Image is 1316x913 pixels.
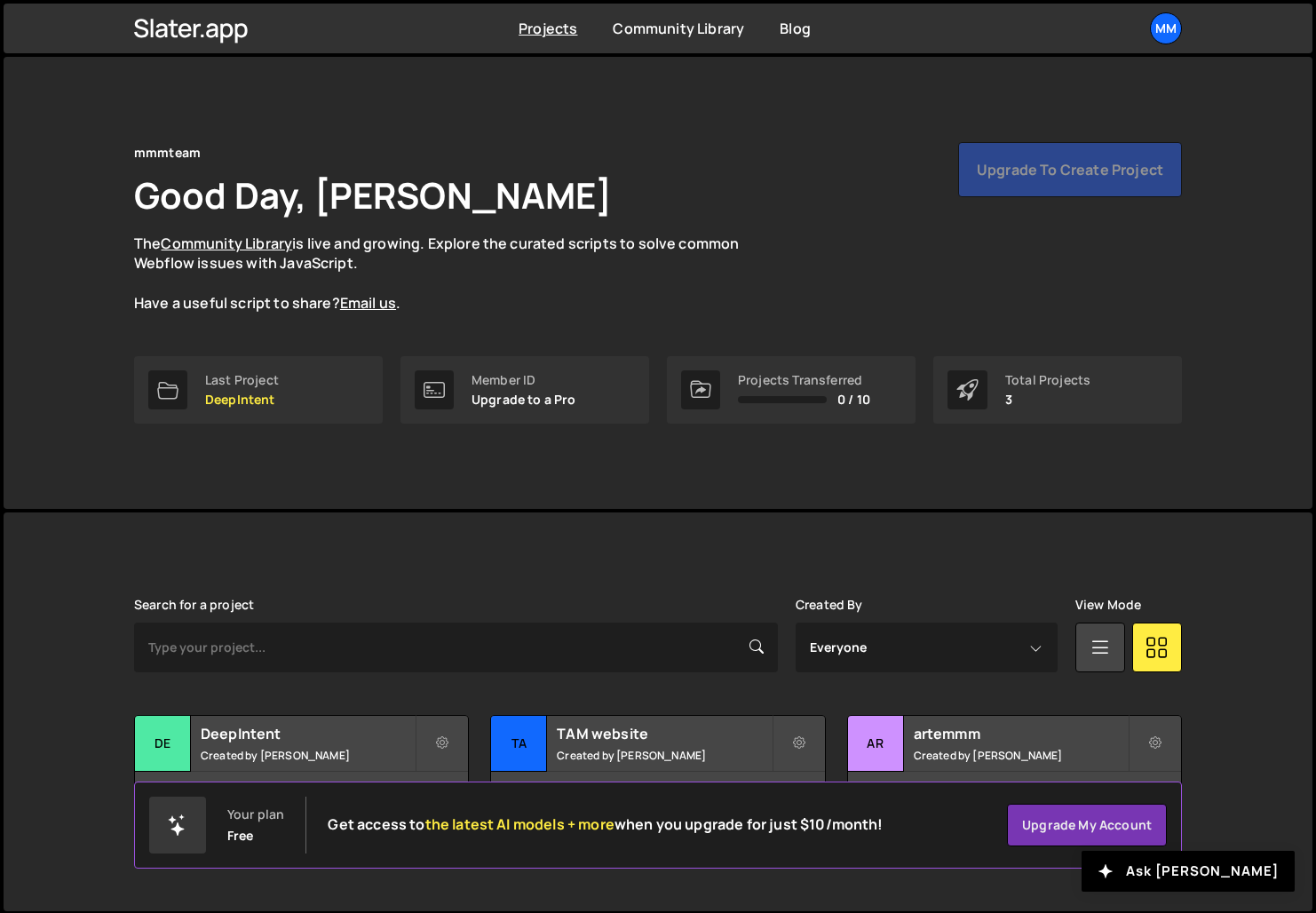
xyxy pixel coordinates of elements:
a: Upgrade my account [1007,804,1167,846]
div: Projects Transferred [738,373,870,387]
div: Your plan [227,807,284,822]
a: Last Project DeepIntent [134,356,383,424]
div: Total Projects [1005,373,1090,387]
small: Created by [PERSON_NAME] [914,748,1128,763]
p: Upgrade to a Pro [472,393,576,407]
div: mmmteam [134,142,201,163]
a: Blog [780,19,811,38]
label: Created By [796,598,863,612]
a: TA TAM website Created by [PERSON_NAME] 2 pages, last updated by [PERSON_NAME] [DATE] [490,715,825,826]
a: ar artemmm Created by [PERSON_NAME] 4 pages, last updated by [PERSON_NAME] [DATE] [847,715,1182,826]
div: Last Project [205,373,279,387]
div: Free [227,829,254,843]
a: Projects [519,19,577,38]
p: DeepIntent [205,393,279,407]
h2: DeepIntent [201,724,415,743]
div: 2 pages, last updated by [PERSON_NAME] [DATE] [491,772,824,825]
div: TA [491,716,547,772]
small: Created by [PERSON_NAME] [557,748,771,763]
input: Type your project... [134,623,778,672]
span: the latest AI models + more [425,814,614,834]
a: Email us [340,293,396,313]
div: De [135,716,191,772]
div: ar [848,716,904,772]
h2: artemmm [914,724,1128,743]
span: 0 / 10 [837,393,870,407]
p: The is live and growing. Explore the curated scripts to solve common Webflow issues with JavaScri... [134,234,773,314]
h2: Get access to when you upgrade for just $10/month! [328,816,883,833]
a: Community Library [161,234,292,253]
label: View Mode [1075,598,1141,612]
h2: TAM website [557,724,771,743]
button: Ask [PERSON_NAME] [1082,851,1295,892]
div: 4 pages, last updated by [PERSON_NAME] [DATE] [848,772,1181,825]
a: mm [1150,12,1182,44]
div: 2 pages, last updated by [PERSON_NAME] about 23 hours ago [135,772,468,825]
a: Community Library [613,19,744,38]
p: 3 [1005,393,1090,407]
a: De DeepIntent Created by [PERSON_NAME] 2 pages, last updated by [PERSON_NAME] about 23 hours ago [134,715,469,826]
h1: Good Day, [PERSON_NAME] [134,171,612,219]
div: Member ID [472,373,576,387]
small: Created by [PERSON_NAME] [201,748,415,763]
label: Search for a project [134,598,254,612]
